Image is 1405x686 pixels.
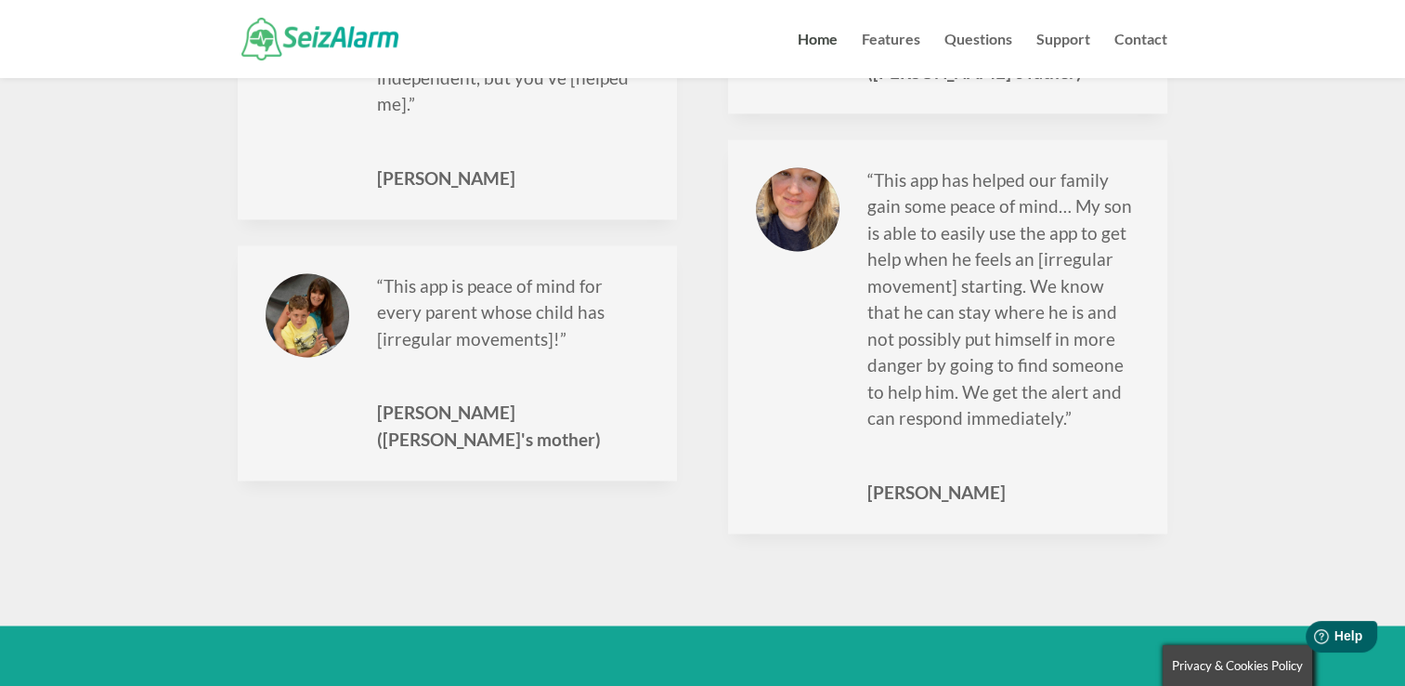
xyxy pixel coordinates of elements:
img: SeizAlarm [241,18,398,59]
a: Questions [944,33,1012,78]
span: Privacy & Cookies Policy [1172,658,1303,673]
a: Support [1036,33,1090,78]
a: Features [862,33,920,78]
span: [PERSON_NAME] [867,480,1139,507]
a: Contact [1114,33,1167,78]
span: [PERSON_NAME] [377,165,649,192]
a: Home [798,33,838,78]
iframe: Help widget launcher [1240,613,1385,666]
p: “This app is peace of mind for every parent whose child has [irregular movements]!” [377,273,649,371]
span: [PERSON_NAME] ([PERSON_NAME]'s mother) [377,400,649,453]
span: “This app has helped our family gain some peace of mind… My son is able to easily use the app to ... [867,169,1132,429]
